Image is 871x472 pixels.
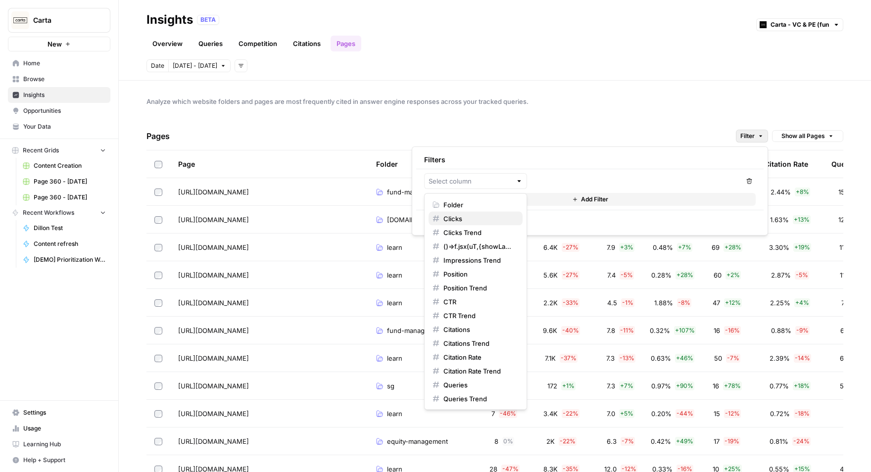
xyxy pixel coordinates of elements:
[771,270,791,280] span: 2.87%
[771,326,791,335] span: 0.88%
[770,436,788,446] span: 0.81%
[8,103,110,119] a: Opportunities
[675,354,694,363] span: + 46 %
[620,271,634,280] span: - 5 %
[146,122,170,150] h4: Pages
[619,326,635,335] span: - 11 %
[794,409,811,418] span: - 18 %
[781,132,825,141] span: Show all Pages
[443,283,515,293] span: Position Trend
[387,436,448,446] span: equity-management
[840,326,844,335] span: 6
[494,436,498,446] span: 8
[443,366,515,376] span: Citation Rate Trend
[178,150,195,178] div: Page
[562,409,580,418] span: - 22 %
[387,270,402,280] span: learn
[840,381,844,391] span: 5
[18,252,110,268] a: [DEMO] Prioritization Workflow for creation
[714,326,720,335] span: 16
[8,119,110,135] a: Your Data
[443,241,515,251] span: ()=>f.jsx(uT,{showLagIndicators:t,label:"Impressions"})
[443,311,515,321] span: CTR Trend
[178,242,249,252] span: [URL][DOMAIN_NAME]
[543,409,558,419] span: 3.4K
[724,437,740,446] span: - 19 %
[178,270,249,280] span: [URL][DOMAIN_NAME]
[18,158,110,174] a: Content Creation
[387,215,440,225] span: [DOMAIN_NAME]
[650,326,670,335] span: 0.32%
[714,270,722,280] span: 60
[651,353,671,363] span: 0.63%
[23,122,106,131] span: Your Data
[795,326,810,335] span: - 9 %
[765,150,808,178] div: Citation Rate
[607,436,617,446] span: 6.3
[581,195,608,204] span: Add Filter
[795,271,809,280] span: - 5 %
[18,220,110,236] a: Dillon Test
[772,130,843,142] button: Show all Pages
[740,132,755,141] span: Filter
[387,409,402,419] span: learn
[23,146,59,155] span: Recent Grids
[387,298,402,308] span: learn
[23,75,106,84] span: Browse
[607,381,615,391] span: 7.3
[607,298,617,308] span: 4.5
[443,338,515,348] span: Citations Trend
[619,381,634,390] span: + 7 %
[543,326,557,335] span: 9.6K
[653,242,673,252] span: 0.48%
[178,187,249,197] span: [URL][DOMAIN_NAME]
[48,39,62,49] span: New
[8,436,110,452] a: Learning Hub
[562,243,580,252] span: - 27 %
[607,326,615,335] span: 7.8
[675,437,694,446] span: + 49 %
[769,242,789,252] span: 3.30%
[714,436,720,446] span: 17
[677,243,692,252] span: + 7 %
[792,437,811,446] span: - 24 %
[34,161,106,170] span: Content Creation
[443,297,515,307] span: CTR
[491,409,495,419] span: 7
[543,298,558,308] span: 2.2K
[547,381,557,391] span: 172
[562,298,580,307] span: - 33 %
[793,243,811,252] span: + 19 %
[621,298,634,307] span: - 1 %
[387,353,402,363] span: learn
[794,354,811,363] span: - 14 %
[677,298,691,307] span: - 8 %
[770,298,790,308] span: 2.25%
[429,176,512,186] input: Select column
[23,208,74,217] span: Recent Workflows
[146,12,193,28] div: Insights
[424,193,756,206] button: Add Filter
[499,409,517,418] span: - 46 %
[443,214,515,224] span: Clicks
[831,150,866,178] div: Queries
[546,436,555,446] span: 2K
[8,37,110,51] button: New
[8,452,110,468] button: Help + Support
[840,353,844,363] span: 6
[770,353,790,363] span: 2.39%
[8,405,110,421] a: Settings
[724,326,741,335] span: - 16 %
[559,437,577,446] span: - 22 %
[619,409,634,418] span: + 5 %
[387,381,394,391] span: sg
[18,189,110,205] a: Page 360 - [DATE]
[443,200,515,210] span: Folder
[723,381,742,390] span: + 78 %
[34,239,106,248] span: Content refresh
[233,36,283,51] a: Competition
[331,36,361,51] a: Pages
[173,61,217,70] span: [DATE] - [DATE]
[502,437,514,446] span: 0 %
[607,242,615,252] span: 7.9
